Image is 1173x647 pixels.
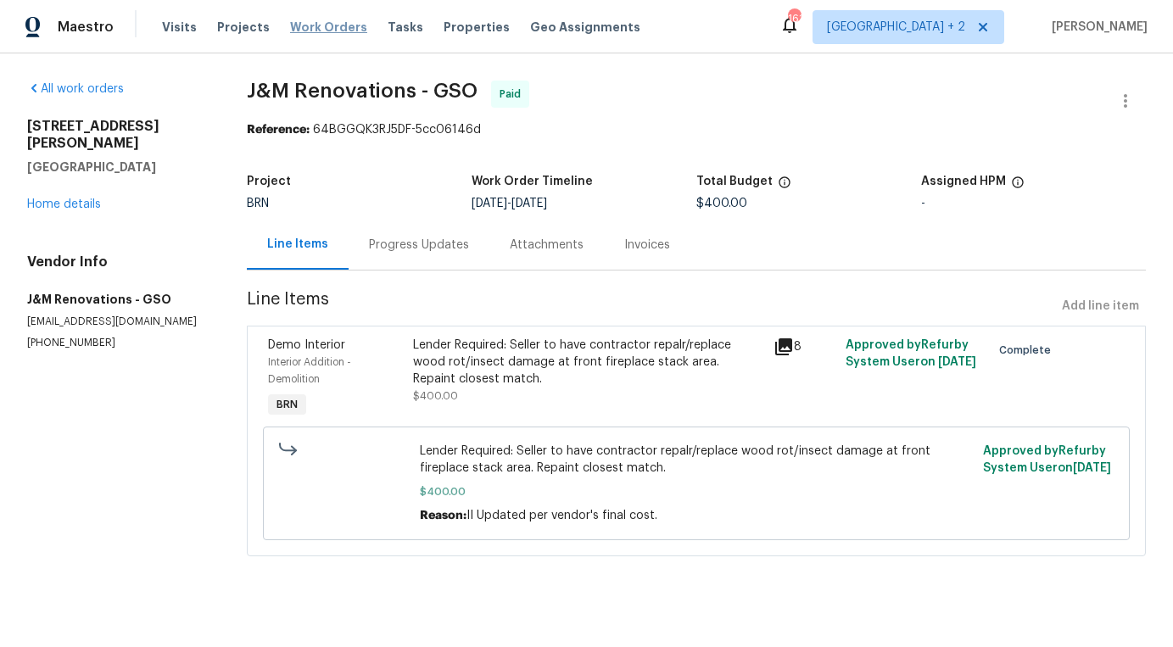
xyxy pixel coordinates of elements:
[27,83,124,95] a: All work orders
[247,124,310,136] b: Reference:
[472,198,547,209] span: -
[217,19,270,36] span: Projects
[420,443,973,477] span: Lender Required: Seller to have contractor repalr/replace wood rot/insect damage at front firepla...
[696,176,773,187] h5: Total Budget
[413,391,458,401] span: $400.00
[267,236,328,253] div: Line Items
[247,121,1146,138] div: 64BGGQK3RJ5DF-5cc06146d
[827,19,965,36] span: [GEOGRAPHIC_DATA] + 2
[696,198,747,209] span: $400.00
[27,198,101,210] a: Home details
[774,337,835,357] div: 8
[778,176,791,198] span: The total cost of line items that have been proposed by Opendoor. This sum includes line items th...
[162,19,197,36] span: Visits
[27,254,206,271] h4: Vendor Info
[510,237,584,254] div: Attachments
[511,198,547,209] span: [DATE]
[788,10,800,27] div: 161
[27,315,206,329] p: [EMAIL_ADDRESS][DOMAIN_NAME]
[444,19,510,36] span: Properties
[1045,19,1148,36] span: [PERSON_NAME]
[27,118,206,152] h2: [STREET_ADDRESS][PERSON_NAME]
[921,198,1146,209] div: -
[1011,176,1025,198] span: The hpm assigned to this work order.
[388,21,423,33] span: Tasks
[27,159,206,176] h5: [GEOGRAPHIC_DATA]
[472,176,593,187] h5: Work Order Timeline
[58,19,114,36] span: Maestro
[530,19,640,36] span: Geo Assignments
[420,483,973,500] span: $400.00
[369,237,469,254] div: Progress Updates
[472,198,507,209] span: [DATE]
[846,339,976,368] span: Approved by Refurby System User on
[268,339,345,351] span: Demo Interior
[247,176,291,187] h5: Project
[500,86,528,103] span: Paid
[268,357,351,384] span: Interior Addition - Demolition
[999,342,1058,359] span: Complete
[290,19,367,36] span: Work Orders
[938,356,976,368] span: [DATE]
[624,237,670,254] div: Invoices
[1073,462,1111,474] span: [DATE]
[247,198,269,209] span: BRN
[420,510,466,522] span: Reason:
[27,336,206,350] p: [PHONE_NUMBER]
[983,445,1111,474] span: Approved by Refurby System User on
[247,81,478,101] span: J&M Renovations - GSO
[27,291,206,308] h5: J&M Renovations - GSO
[247,291,1055,322] span: Line Items
[270,396,304,413] span: BRN
[921,176,1006,187] h5: Assigned HPM
[466,510,657,522] span: II Updated per vendor's final cost.
[413,337,764,388] div: Lender Required: Seller to have contractor repalr/replace wood rot/insect damage at front firepla...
